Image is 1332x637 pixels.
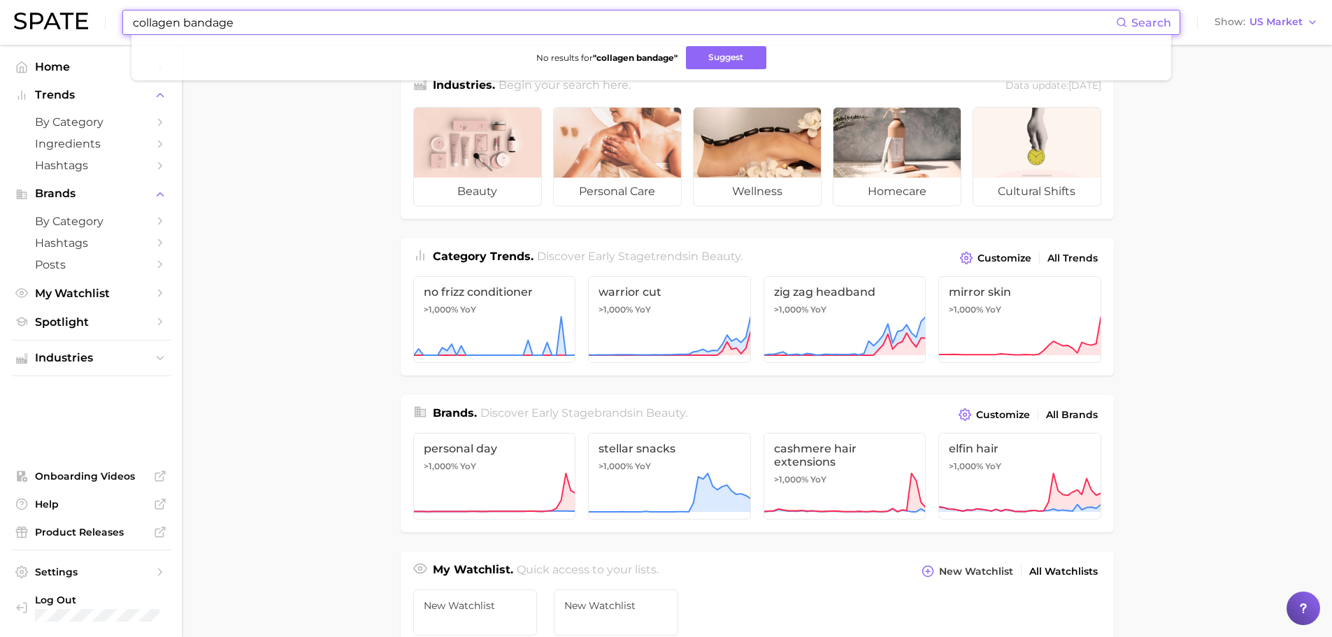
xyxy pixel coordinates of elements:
[701,250,740,263] span: beauty
[938,433,1101,520] a: elfin hair>1,000% YoY
[635,304,651,315] span: YoY
[588,276,751,363] a: warrior cut>1,000% YoY
[11,282,171,304] a: My Watchlist
[976,409,1030,421] span: Customize
[11,155,171,176] a: Hashtags
[413,107,542,206] a: beauty
[14,13,88,29] img: SPATE
[918,561,1016,581] button: New Watchlist
[593,52,678,63] strong: " collagen bandage "
[414,178,541,206] span: beauty
[1044,249,1101,268] a: All Trends
[774,285,916,299] span: zig zag headband
[480,406,687,420] span: Discover Early Stage brands in .
[424,600,527,611] span: New Watchlist
[11,56,171,78] a: Home
[955,405,1033,424] button: Customize
[1005,77,1101,96] div: Data update: [DATE]
[433,77,495,96] h1: Industries.
[977,252,1031,264] span: Customize
[1047,252,1098,264] span: All Trends
[35,566,147,578] span: Settings
[424,304,458,315] span: >1,000%
[35,187,147,200] span: Brands
[35,526,147,538] span: Product Releases
[413,433,576,520] a: personal day>1,000% YoY
[11,111,171,133] a: by Category
[433,561,513,581] h1: My Watchlist.
[985,304,1001,315] span: YoY
[35,159,147,172] span: Hashtags
[35,594,204,606] span: Log Out
[949,285,1091,299] span: mirror skin
[35,215,147,228] span: by Category
[985,461,1001,472] span: YoY
[11,494,171,515] a: Help
[774,474,808,485] span: >1,000%
[764,276,926,363] a: zig zag headband>1,000% YoY
[949,304,983,315] span: >1,000%
[517,561,659,581] h2: Quick access to your lists.
[35,498,147,510] span: Help
[646,406,685,420] span: beauty
[810,304,826,315] span: YoY
[35,287,147,300] span: My Watchlist
[11,133,171,155] a: Ingredients
[433,406,477,420] span: Brands .
[693,107,822,206] a: wellness
[413,589,538,636] a: New Watchlist
[11,311,171,333] a: Spotlight
[35,60,147,73] span: Home
[833,107,961,206] a: homecare
[554,178,681,206] span: personal care
[35,115,147,129] span: by Category
[460,304,476,315] span: YoY
[764,433,926,520] a: cashmere hair extensions>1,000% YoY
[1131,16,1171,29] span: Search
[1029,566,1098,578] span: All Watchlists
[554,589,678,636] a: New Watchlist
[499,77,631,96] h2: Begin your search here.
[1249,18,1303,26] span: US Market
[694,178,821,206] span: wellness
[35,352,147,364] span: Industries
[833,178,961,206] span: homecare
[11,589,171,626] a: Log out. Currently logged in with e-mail zach.stewart@emersongroup.com.
[35,236,147,250] span: Hashtags
[11,183,171,204] button: Brands
[35,137,147,150] span: Ingredients
[433,250,533,263] span: Category Trends .
[973,107,1101,206] a: cultural shifts
[588,433,751,520] a: stellar snacks>1,000% YoY
[949,461,983,471] span: >1,000%
[35,89,147,101] span: Trends
[536,52,678,63] span: No results for
[1046,409,1098,421] span: All Brands
[564,600,668,611] span: New Watchlist
[938,276,1101,363] a: mirror skin>1,000% YoY
[635,461,651,472] span: YoY
[11,85,171,106] button: Trends
[413,276,576,363] a: no frizz conditioner>1,000% YoY
[537,250,743,263] span: Discover Early Stage trends in .
[11,522,171,543] a: Product Releases
[131,10,1116,34] input: Search here for a brand, industry, or ingredient
[774,304,808,315] span: >1,000%
[599,461,633,471] span: >1,000%
[1215,18,1245,26] span: Show
[11,232,171,254] a: Hashtags
[424,285,566,299] span: no frizz conditioner
[774,442,916,468] span: cashmere hair extensions
[810,474,826,485] span: YoY
[949,442,1091,455] span: elfin hair
[11,466,171,487] a: Onboarding Videos
[599,285,740,299] span: warrior cut
[553,107,682,206] a: personal care
[424,461,458,471] span: >1,000%
[11,561,171,582] a: Settings
[973,178,1101,206] span: cultural shifts
[35,315,147,329] span: Spotlight
[11,254,171,275] a: Posts
[35,470,147,482] span: Onboarding Videos
[460,461,476,472] span: YoY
